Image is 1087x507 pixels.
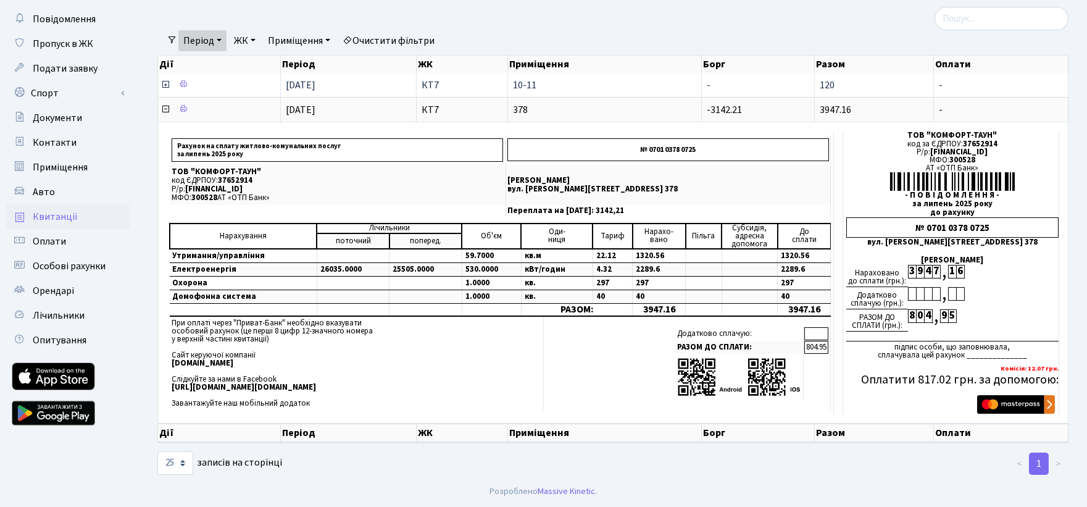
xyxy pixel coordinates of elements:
a: Квитанції [6,204,130,229]
td: 530.0000 [462,262,521,276]
p: код ЄДРПОУ: [172,177,503,185]
a: Подати заявку [6,56,130,81]
span: - [939,80,1063,90]
span: 37652914 [218,175,252,186]
div: Нараховано до сплати (грн.): [846,265,908,287]
span: Орендарі [33,284,74,298]
td: 40 [778,290,831,303]
span: 300528 [191,192,217,203]
a: Особові рахунки [6,254,130,279]
a: Приміщення [263,30,335,51]
b: Комісія: 12.07 грн. [1001,364,1059,373]
a: Спорт [6,81,130,106]
div: за липень 2025 року [846,200,1059,208]
span: Приміщення [33,161,88,174]
div: підпис особи, що заповнювала, сплачувала цей рахунок ______________ [846,341,1059,359]
a: Приміщення [6,155,130,180]
span: [FINANCIAL_ID] [931,146,988,157]
span: 37652914 [963,138,997,149]
select: записів на сторінці [157,451,193,475]
div: , [940,265,948,279]
td: 40 [633,290,686,303]
span: - [707,78,710,92]
td: Тариф [593,224,633,249]
span: Документи [33,111,82,125]
p: [PERSON_NAME] [507,177,829,185]
td: До cплати [778,224,831,249]
td: 2289.6 [633,262,686,276]
div: - П О В І Д О М Л Е Н Н Я - [846,191,1059,199]
span: Контакти [33,136,77,149]
span: 120 [820,78,835,92]
td: 804.95 [804,341,828,354]
div: 3 [908,265,916,279]
td: кв. [521,276,593,290]
td: 297 [778,276,831,290]
td: Пільга [686,224,722,249]
div: 1 [948,265,956,279]
th: Оплати [934,424,1068,442]
div: 8 [908,309,916,323]
span: 3947.16 [820,103,851,117]
div: код за ЄДРПОУ: [846,140,1059,148]
td: Домофонна система [170,290,317,303]
span: 10-11 [513,80,696,90]
p: ТОВ "КОМФОРТ-ТАУН" [172,168,503,176]
div: вул. [PERSON_NAME][STREET_ADDRESS] 378 [846,238,1059,246]
span: [FINANCIAL_ID] [185,183,243,195]
p: Переплата на [DATE]: 3142,21 [507,207,829,215]
td: РАЗОМ: [521,303,633,316]
td: кВт/годин [521,262,593,276]
td: Об'єм [462,224,521,249]
span: Подати заявку [33,62,98,75]
div: Розроблено . [490,485,598,498]
span: Пропуск в ЖК [33,37,93,51]
div: АТ «ОТП Банк» [846,164,1059,172]
span: Оплати [33,235,66,248]
td: 3947.16 [633,303,686,316]
th: Приміщення [508,424,702,442]
td: поточний [317,233,389,249]
td: кв. [521,290,593,303]
th: Період [281,424,417,442]
h5: Оплатити 817.02 грн. за допомогою: [846,372,1059,387]
th: Борг [702,424,815,442]
img: Masterpass [977,395,1055,414]
div: 4 [924,265,932,279]
span: 378 [513,105,696,115]
td: Електроенергія [170,262,317,276]
div: ТОВ "КОМФОРТ-ТАУН" [846,132,1059,140]
td: 1.0000 [462,290,521,303]
span: 300528 [949,154,975,166]
td: Лічильники [317,224,462,233]
th: Разом [815,56,934,73]
td: 3947.16 [778,303,831,316]
span: Лічильники [33,309,85,322]
td: Утримання/управління [170,249,317,263]
span: КТ7 [422,105,502,115]
td: 2289.6 [778,262,831,276]
span: [DATE] [286,103,315,117]
b: [URL][DOMAIN_NAME][DOMAIN_NAME] [172,382,316,393]
td: При оплаті через "Приват-Банк" необхідно вказувати особовий рахунок (це перші 8 цифр 12-значного ... [169,317,544,410]
div: , [932,309,940,324]
a: Лічильники [6,303,130,328]
a: Документи [6,106,130,130]
div: 7 [932,265,940,279]
div: Додатково сплачую (грн.): [846,287,908,309]
b: [DOMAIN_NAME] [172,358,233,369]
td: РАЗОМ ДО СПЛАТИ: [675,341,804,354]
p: МФО: АТ «ОТП Банк» [172,194,503,202]
th: ЖК [417,424,508,442]
td: Нарахо- вано [633,224,686,249]
td: 22.12 [593,249,633,263]
label: записів на сторінці [157,451,282,475]
a: Оплати [6,229,130,254]
p: Рахунок на сплату житлово-комунальних послуг за липень 2025 року [172,138,503,162]
td: 297 [633,276,686,290]
span: - [939,105,1063,115]
th: ЖК [417,56,508,73]
div: РАЗОМ ДО СПЛАТИ (грн.): [846,309,908,332]
span: Повідомлення [33,12,96,26]
p: Р/р: [172,185,503,193]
